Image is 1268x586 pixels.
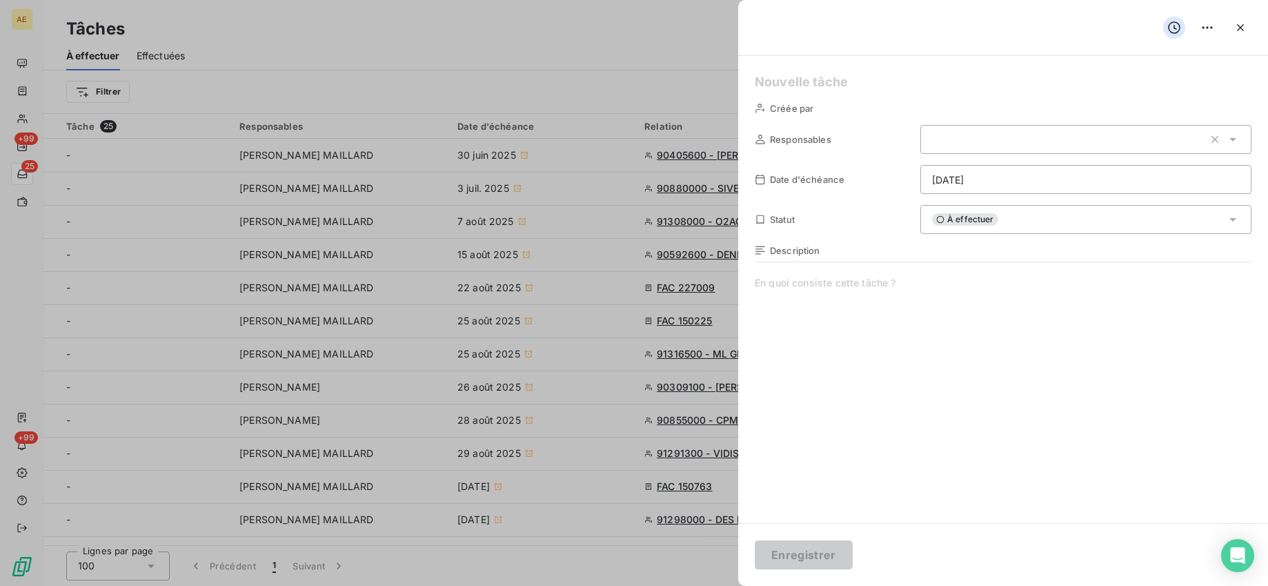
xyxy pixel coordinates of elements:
input: placeholder [920,165,1251,194]
span: Statut [770,214,795,225]
div: Open Intercom Messenger [1221,539,1254,572]
span: Description [770,245,820,256]
button: Enregistrer [755,540,853,569]
span: À effectuer [932,213,998,226]
span: Responsables [770,134,831,145]
span: Date d'échéance [770,174,844,185]
span: Créée par [770,103,813,114]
